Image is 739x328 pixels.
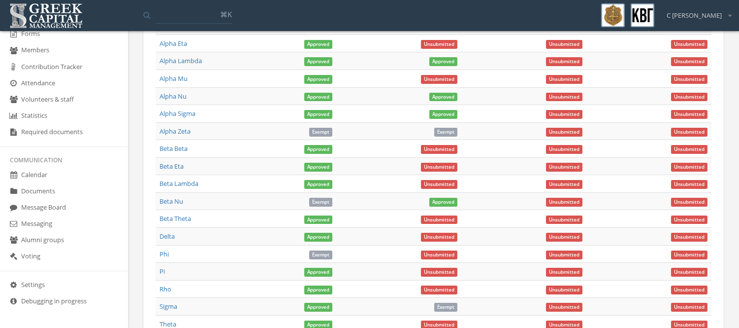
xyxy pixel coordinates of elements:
[660,3,732,20] div: C [PERSON_NAME]
[304,75,332,84] span: Approved
[671,285,707,293] a: Unsubmitted
[671,286,707,294] span: Unsubmitted
[546,198,582,207] span: Unsubmitted
[671,251,707,259] span: Unsubmitted
[421,268,457,277] span: Unsubmitted
[546,267,582,276] a: Unsubmitted
[434,127,457,136] a: Exempt
[671,197,707,206] a: Unsubmitted
[671,74,707,83] a: Unsubmitted
[546,56,582,65] a: Unsubmitted
[421,75,457,84] span: Unsubmitted
[671,92,707,101] a: Unsubmitted
[421,145,457,154] span: Unsubmitted
[160,74,188,83] a: Alpha Mu
[304,286,332,294] span: Approved
[421,251,457,259] span: Unsubmitted
[421,179,457,188] a: Unsubmitted
[309,197,332,206] a: Exempt
[546,109,582,118] a: Unsubmitted
[429,56,457,65] a: Approved
[546,92,582,101] a: Unsubmitted
[160,197,183,206] a: Beta Nu
[160,267,165,276] a: Pi
[546,233,582,242] span: Unsubmitted
[304,109,332,118] a: Approved
[429,109,457,118] a: Approved
[421,250,457,258] a: Unsubmitted
[160,144,188,153] a: Beta Beta
[220,9,232,19] span: ⌘K
[309,251,332,259] span: Exempt
[304,39,332,48] a: Approved
[546,162,582,171] a: Unsubmitted
[304,180,332,189] span: Approved
[160,127,191,136] a: Alpha Zeta
[160,39,187,48] a: Alpha Eta
[546,57,582,66] span: Unsubmitted
[421,267,457,276] a: Unsubmitted
[546,93,582,102] span: Unsubmitted
[421,233,457,242] span: Unsubmitted
[546,163,582,172] span: Unsubmitted
[671,93,707,102] span: Unsubmitted
[546,250,582,258] a: Unsubmitted
[546,75,582,84] span: Unsubmitted
[421,40,457,49] span: Unsubmitted
[546,145,582,154] span: Unsubmitted
[304,285,332,293] a: Approved
[667,11,722,20] span: C [PERSON_NAME]
[304,163,332,172] span: Approved
[671,145,707,154] span: Unsubmitted
[671,232,707,241] a: Unsubmitted
[671,198,707,207] span: Unsubmitted
[671,214,707,223] a: Unsubmitted
[160,109,195,118] a: Alpha Sigma
[421,39,457,48] a: Unsubmitted
[671,56,707,65] a: Unsubmitted
[421,285,457,293] a: Unsubmitted
[421,180,457,189] span: Unsubmitted
[671,267,707,276] a: Unsubmitted
[671,303,707,312] span: Unsubmitted
[671,216,707,224] span: Unsubmitted
[309,198,332,207] span: Exempt
[434,303,457,312] span: Exempt
[671,268,707,277] span: Unsubmitted
[160,285,171,293] a: Rho
[434,128,457,137] span: Exempt
[421,216,457,224] span: Unsubmitted
[421,163,457,172] span: Unsubmitted
[671,39,707,48] a: Unsubmitted
[546,110,582,119] span: Unsubmitted
[429,110,457,119] span: Approved
[546,303,582,312] span: Unsubmitted
[546,144,582,153] a: Unsubmitted
[304,110,332,119] span: Approved
[304,145,332,154] span: Approved
[546,251,582,259] span: Unsubmitted
[304,144,332,153] a: Approved
[160,56,202,65] a: Alpha Lambda
[304,179,332,188] a: Approved
[546,40,582,49] span: Unsubmitted
[160,214,191,223] a: Beta Theta
[671,163,707,172] span: Unsubmitted
[304,214,332,223] a: Approved
[304,40,332,49] span: Approved
[421,162,457,171] a: Unsubmitted
[160,162,184,171] a: Beta Eta
[160,302,177,311] a: Sigma
[671,127,707,136] a: Unsubmitted
[546,128,582,137] span: Unsubmitted
[671,179,707,188] a: Unsubmitted
[671,40,707,49] span: Unsubmitted
[304,56,332,65] a: Approved
[546,268,582,277] span: Unsubmitted
[304,92,332,101] a: Approved
[160,250,169,258] a: Phi
[421,144,457,153] a: Unsubmitted
[160,92,187,101] a: Alpha Nu
[429,197,457,206] a: Approved
[546,214,582,223] a: Unsubmitted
